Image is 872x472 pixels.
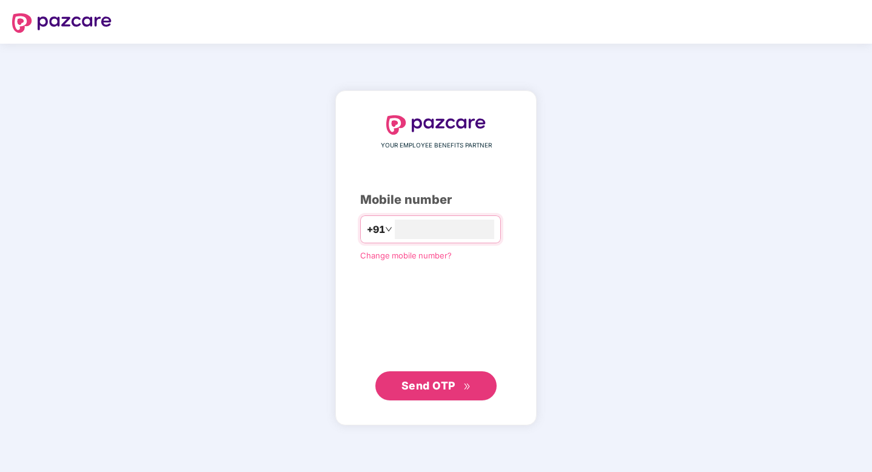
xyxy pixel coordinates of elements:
[381,141,492,150] span: YOUR EMPLOYEE BENEFITS PARTNER
[463,383,471,391] span: double-right
[386,115,486,135] img: logo
[12,13,112,33] img: logo
[360,190,512,209] div: Mobile number
[385,226,392,233] span: down
[375,371,497,400] button: Send OTPdouble-right
[401,379,455,392] span: Send OTP
[360,251,452,260] a: Change mobile number?
[367,222,385,237] span: +91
